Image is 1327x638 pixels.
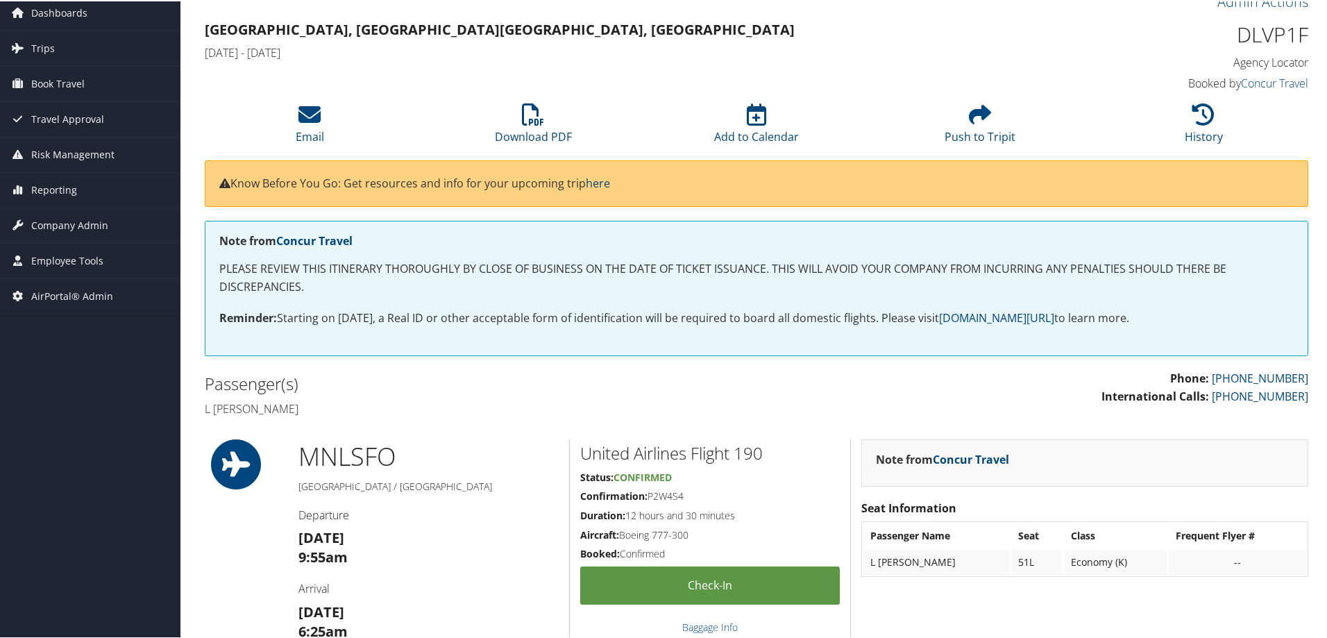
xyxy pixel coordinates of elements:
[298,527,344,546] strong: [DATE]
[863,522,1010,547] th: Passenger Name
[580,469,614,482] strong: Status:
[31,242,103,277] span: Employee Tools
[31,171,77,206] span: Reporting
[1169,522,1306,547] th: Frequent Flyer #
[682,619,738,632] a: Baggage Info
[276,232,353,247] a: Concur Travel
[1064,548,1167,573] td: Economy (K)
[1101,387,1209,403] strong: International Calls:
[1048,53,1308,69] h4: Agency Locator
[31,101,104,135] span: Travel Approval
[1212,369,1308,385] a: [PHONE_NUMBER]
[298,478,559,492] h5: [GEOGRAPHIC_DATA] / [GEOGRAPHIC_DATA]
[205,400,746,415] h4: L [PERSON_NAME]
[586,174,610,190] a: here
[1011,548,1063,573] td: 51L
[861,499,956,514] strong: Seat Information
[219,259,1294,294] p: PLEASE REVIEW THIS ITINERARY THOROUGHLY BY CLOSE OF BUSINESS ON THE DATE OF TICKET ISSUANCE. THIS...
[714,110,799,143] a: Add to Calendar
[1048,74,1308,90] h4: Booked by
[945,110,1015,143] a: Push to Tripit
[580,440,840,464] h2: United Airlines Flight 190
[614,469,672,482] span: Confirmed
[580,507,625,521] strong: Duration:
[580,507,840,521] h5: 12 hours and 30 minutes
[298,438,559,473] h1: MNL SFO
[1011,522,1063,547] th: Seat
[31,136,115,171] span: Risk Management
[1241,74,1308,90] a: Concur Travel
[580,488,840,502] h5: P2W4S4
[1212,387,1308,403] a: [PHONE_NUMBER]
[31,65,85,100] span: Book Travel
[298,506,559,521] h4: Departure
[580,527,840,541] h5: Boeing 777-300
[219,232,353,247] strong: Note from
[939,309,1054,324] a: [DOMAIN_NAME][URL]
[298,546,348,565] strong: 9:55am
[205,44,1027,59] h4: [DATE] - [DATE]
[296,110,324,143] a: Email
[31,207,108,242] span: Company Admin
[31,30,55,65] span: Trips
[219,309,277,324] strong: Reminder:
[495,110,572,143] a: Download PDF
[1048,19,1308,48] h1: DLVP1F
[1170,369,1209,385] strong: Phone:
[580,488,648,501] strong: Confirmation:
[205,19,795,37] strong: [GEOGRAPHIC_DATA], [GEOGRAPHIC_DATA] [GEOGRAPHIC_DATA], [GEOGRAPHIC_DATA]
[863,548,1010,573] td: L [PERSON_NAME]
[219,308,1294,326] p: Starting on [DATE], a Real ID or other acceptable form of identification will be required to boar...
[580,565,840,603] a: Check-in
[876,451,1009,466] strong: Note from
[298,580,559,595] h4: Arrival
[219,174,1294,192] p: Know Before You Go: Get resources and info for your upcoming trip
[31,278,113,312] span: AirPortal® Admin
[933,451,1009,466] a: Concur Travel
[1064,522,1167,547] th: Class
[298,601,344,620] strong: [DATE]
[580,527,619,540] strong: Aircraft:
[1185,110,1223,143] a: History
[1176,555,1299,567] div: --
[580,546,840,560] h5: Confirmed
[580,546,620,559] strong: Booked:
[205,371,746,394] h2: Passenger(s)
